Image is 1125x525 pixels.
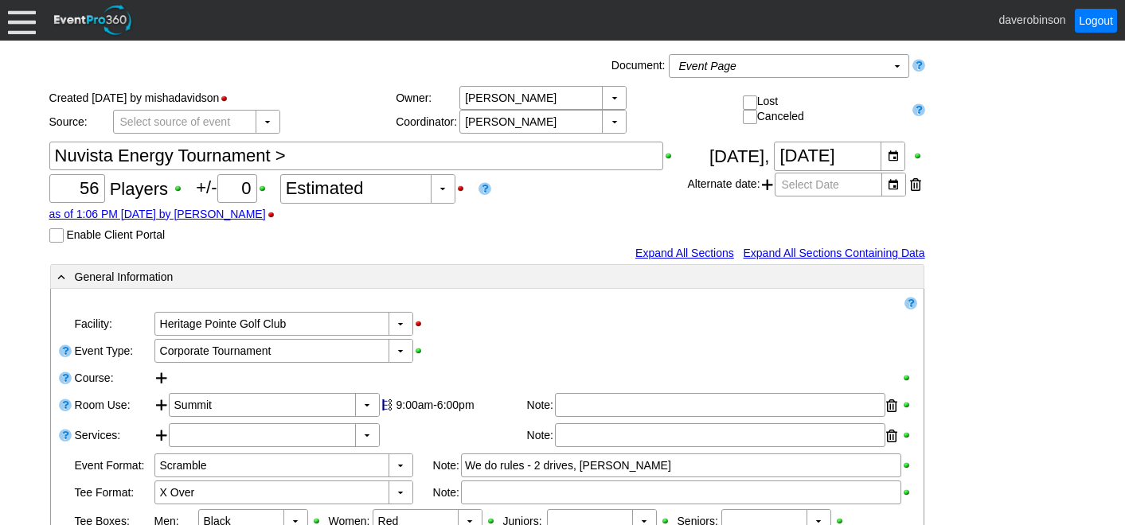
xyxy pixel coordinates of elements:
[433,453,461,477] div: Note:
[380,393,394,417] div: Show this item on timeline; click to toggle
[886,424,897,448] div: Remove service
[266,209,284,220] div: Hide Guest Count Stamp when printing; click to show Guest Count Stamp when printing.
[196,177,279,197] span: +/-
[901,399,916,410] div: Show Room Use when printing; click to hide Room Use when printing.
[73,364,153,391] div: Course:
[49,208,266,220] a: as of 1:06 PM [DATE] by [PERSON_NAME]
[75,270,174,283] span: General Information
[73,452,153,479] div: Event Format:
[527,393,555,418] div: Note:
[635,247,734,259] a: Expand All Sections
[173,183,191,194] div: Show Guest Count when printing; click to hide Guest Count when printing.
[49,86,396,110] div: Created [DATE] by mishadavidson
[901,372,916,383] div: Show Course when printing; click to hide Course when printing.
[154,393,169,420] div: Add room
[433,480,461,504] div: Note:
[73,337,153,364] div: Event Type:
[687,171,924,198] div: Alternate date:
[394,393,525,417] div: Edit start & end times
[154,366,169,390] div: Add course
[663,150,682,161] div: Show Event Title when printing; click to hide Event Title when printing.
[73,422,153,452] div: Services:
[66,228,165,241] label: Enable Client Portal
[396,399,523,411] div: 9:00am-6:00pm
[608,54,669,78] div: Document:
[901,430,916,441] div: Show Services when printing; click to hide Services when printing.
[8,6,36,34] div: Menu: Click or 'Crtl+M' to toggle menu open/close
[901,487,916,498] div: Show Tee Format when printing; click to hide Tee Format when printing.
[73,391,153,422] div: Room Use:
[527,423,555,449] div: Note:
[455,183,474,194] div: Hide Guest Count Status when printing; click to show Guest Count Status when printing.
[1075,9,1117,33] a: Logout
[743,95,905,124] div: Lost Canceled
[413,345,432,356] div: Show Event Type when printing; click to hide Event Type when printing.
[117,111,234,133] span: Select source of event
[679,60,736,72] i: Event Page
[110,178,168,198] span: Players
[52,2,135,38] img: EventPro360
[709,146,769,165] span: [DATE],
[762,173,773,196] span: Add another alternate date
[154,423,169,450] div: Add service
[219,93,237,104] div: Hide Status Bar when printing; click to show Status Bar when printing.
[396,115,459,128] div: Coordinator:
[413,318,432,329] div: Hide Facility when printing; click to show Facility when printing.
[73,310,153,337] div: Facility:
[49,115,113,128] div: Source:
[396,91,459,104] div: Owner:
[912,150,925,161] div: Show Event Date when printing; click to hide Event Date when printing.
[73,479,153,506] div: Tee Format:
[901,460,916,471] div: Show Event Format when printing; click to hide Event Format when printing.
[743,247,924,259] a: Expand All Sections Containing Data
[779,173,842,196] span: Select Date
[257,183,275,194] div: Show Plus/Minus Count when printing; click to hide Plus/Minus Count when printing.
[910,173,921,196] div: Remove this date
[998,13,1065,25] span: daverobinson
[465,457,897,473] div: We do rules - 2 drives, [PERSON_NAME]
[886,394,897,418] div: Remove room
[54,267,855,286] div: General Information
